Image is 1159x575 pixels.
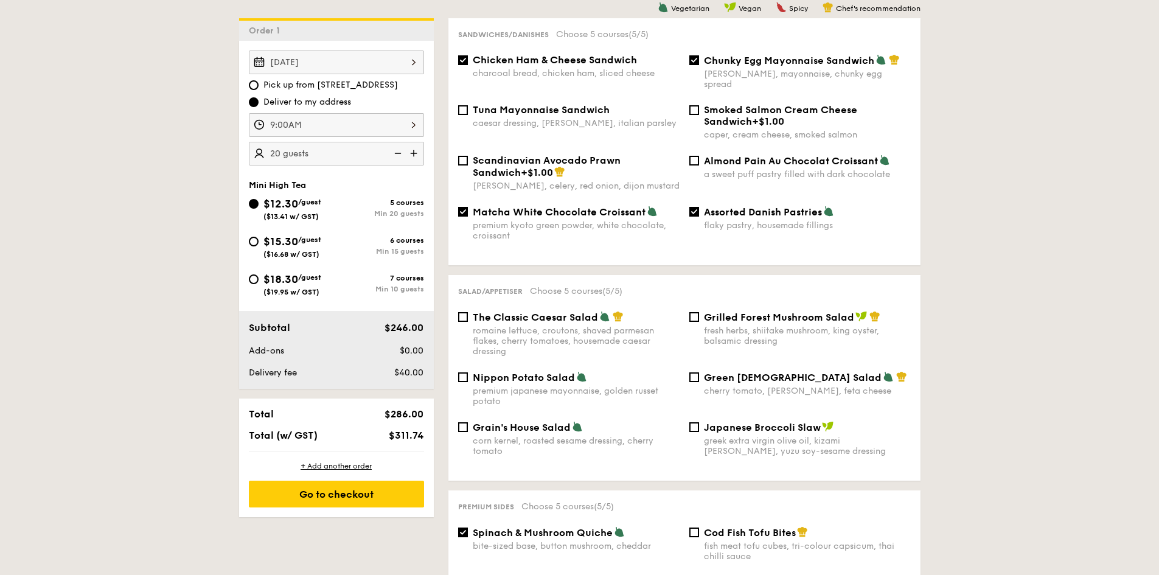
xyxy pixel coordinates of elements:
div: Min 15 guests [336,247,424,256]
span: Grilled Forest Mushroom Salad [704,312,854,323]
img: icon-vegetarian.fe4039eb.svg [572,421,583,432]
span: Chunky Egg Mayonnaise Sandwich [704,55,874,66]
span: (5/5) [628,29,649,40]
input: $12.30/guest($13.41 w/ GST)5 coursesMin 20 guests [249,199,259,209]
span: Scandinavian Avocado Prawn Sandwich [473,155,621,178]
img: icon-chef-hat.a58ddaea.svg [613,311,624,322]
span: Tuna Mayonnaise Sandwich [473,104,610,116]
img: icon-chef-hat.a58ddaea.svg [554,166,565,177]
img: icon-vegan.f8ff3823.svg [822,421,834,432]
span: (5/5) [594,501,614,512]
img: icon-chef-hat.a58ddaea.svg [797,526,808,537]
span: $286.00 [385,408,423,420]
span: Pick up from [STREET_ADDRESS] [263,79,398,91]
span: Choose 5 courses [521,501,614,512]
span: $18.30 [263,273,298,286]
input: Event date [249,51,424,74]
span: $40.00 [394,368,423,378]
img: icon-vegetarian.fe4039eb.svg [576,371,587,382]
div: corn kernel, roasted sesame dressing, cherry tomato [473,436,680,456]
img: icon-vegetarian.fe4039eb.svg [823,206,834,217]
div: premium japanese mayonnaise, golden russet potato [473,386,680,406]
input: Cod Fish Tofu Bitesfish meat tofu cubes, tri-colour capsicum, thai chilli sauce [689,528,699,537]
div: charcoal bread, chicken ham, sliced cheese [473,68,680,78]
input: Spinach & Mushroom Quichebite-sized base, button mushroom, cheddar [458,528,468,537]
input: Deliver to my address [249,97,259,107]
input: Smoked Salmon Cream Cheese Sandwich+$1.00caper, cream cheese, smoked salmon [689,105,699,115]
span: Assorted Danish Pastries [704,206,822,218]
img: icon-reduce.1d2dbef1.svg [388,142,406,165]
div: cherry tomato, [PERSON_NAME], feta cheese [704,386,911,396]
img: icon-chef-hat.a58ddaea.svg [869,311,880,322]
input: Chicken Ham & Cheese Sandwichcharcoal bread, chicken ham, sliced cheese [458,55,468,65]
div: 5 courses [336,198,424,207]
img: icon-vegetarian.fe4039eb.svg [875,54,886,65]
span: (5/5) [602,286,622,296]
input: $18.30/guest($19.95 w/ GST)7 coursesMin 10 guests [249,274,259,284]
img: icon-vegan.f8ff3823.svg [855,311,868,322]
span: Order 1 [249,26,285,36]
input: Almond Pain Au Chocolat Croissanta sweet puff pastry filled with dark chocolate [689,156,699,166]
span: ($13.41 w/ GST) [263,212,319,221]
img: icon-vegetarian.fe4039eb.svg [658,2,669,13]
span: +$1.00 [521,167,553,178]
span: Choose 5 courses [530,286,622,296]
input: Assorted Danish Pastriesflaky pastry, housemade fillings [689,207,699,217]
div: romaine lettuce, croutons, shaved parmesan flakes, cherry tomatoes, housemade caesar dressing [473,326,680,357]
span: $246.00 [385,322,423,333]
img: icon-vegetarian.fe4039eb.svg [599,311,610,322]
div: Min 20 guests [336,209,424,218]
input: Grain's House Saladcorn kernel, roasted sesame dressing, cherry tomato [458,422,468,432]
input: $15.30/guest($16.68 w/ GST)6 coursesMin 15 guests [249,237,259,246]
div: [PERSON_NAME], celery, red onion, dijon mustard [473,181,680,191]
span: +$1.00 [752,116,784,127]
div: flaky pastry, housemade fillings [704,220,911,231]
span: Green [DEMOGRAPHIC_DATA] Salad [704,372,882,383]
span: Total [249,408,274,420]
span: Spicy [789,4,808,13]
span: Total (w/ GST) [249,430,318,441]
div: 6 courses [336,236,424,245]
span: Add-ons [249,346,284,356]
div: fish meat tofu cubes, tri-colour capsicum, thai chilli sauce [704,541,911,562]
input: Pick up from [STREET_ADDRESS] [249,80,259,90]
input: The Classic Caesar Saladromaine lettuce, croutons, shaved parmesan flakes, cherry tomatoes, house... [458,312,468,322]
span: Subtotal [249,322,290,333]
span: $311.74 [389,430,423,441]
span: Sandwiches/Danishes [458,30,549,39]
input: Japanese Broccoli Slawgreek extra virgin olive oil, kizami [PERSON_NAME], yuzu soy-sesame dressing [689,422,699,432]
div: + Add another order [249,461,424,471]
input: Matcha White Chocolate Croissantpremium kyoto green powder, white chocolate, croissant [458,207,468,217]
input: Green [DEMOGRAPHIC_DATA] Saladcherry tomato, [PERSON_NAME], feta cheese [689,372,699,382]
input: Grilled Forest Mushroom Saladfresh herbs, shiitake mushroom, king oyster, balsamic dressing [689,312,699,322]
span: /guest [298,235,321,244]
div: caper, cream cheese, smoked salmon [704,130,911,140]
span: ($19.95 w/ GST) [263,288,319,296]
span: $0.00 [400,346,423,356]
span: /guest [298,198,321,206]
span: Smoked Salmon Cream Cheese Sandwich [704,104,857,127]
input: Nippon Potato Saladpremium japanese mayonnaise, golden russet potato [458,372,468,382]
img: icon-vegetarian.fe4039eb.svg [879,155,890,166]
span: Cod Fish Tofu Bites [704,527,796,538]
span: ($16.68 w/ GST) [263,250,319,259]
div: Go to checkout [249,481,424,507]
div: caesar dressing, [PERSON_NAME], italian parsley [473,118,680,128]
div: premium kyoto green powder, white chocolate, croissant [473,220,680,241]
div: [PERSON_NAME], mayonnaise, chunky egg spread [704,69,911,89]
img: icon-add.58712e84.svg [406,142,424,165]
span: Japanese Broccoli Slaw [704,422,821,433]
input: Number of guests [249,142,424,166]
span: Chef's recommendation [836,4,921,13]
div: Min 10 guests [336,285,424,293]
span: Delivery fee [249,368,297,378]
span: Spinach & Mushroom Quiche [473,527,613,538]
input: Chunky Egg Mayonnaise Sandwich[PERSON_NAME], mayonnaise, chunky egg spread [689,55,699,65]
span: Almond Pain Au Chocolat Croissant [704,155,878,167]
span: Vegetarian [671,4,709,13]
img: icon-chef-hat.a58ddaea.svg [896,371,907,382]
img: icon-vegan.f8ff3823.svg [724,2,736,13]
span: Grain's House Salad [473,422,571,433]
div: 7 courses [336,274,424,282]
img: icon-vegetarian.fe4039eb.svg [647,206,658,217]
